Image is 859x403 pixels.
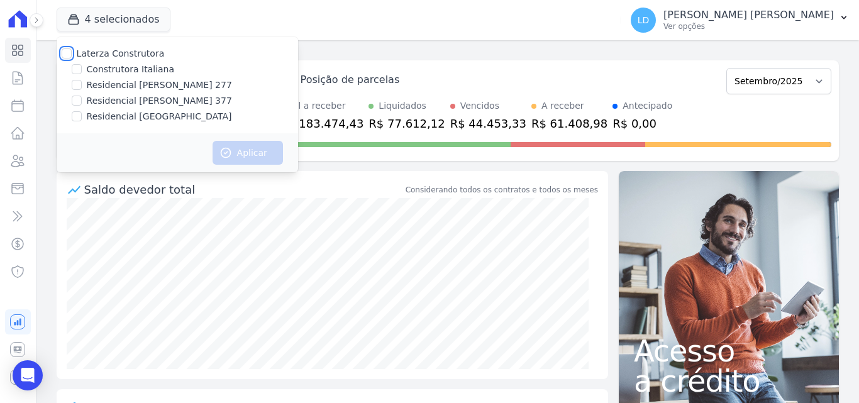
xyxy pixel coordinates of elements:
div: R$ 183.474,43 [280,115,364,132]
div: R$ 44.453,33 [450,115,526,132]
div: Considerando todos os contratos e todos os meses [406,184,598,196]
span: Acesso [634,336,824,366]
label: Residencial [GEOGRAPHIC_DATA] [87,110,232,123]
label: Residencial [PERSON_NAME] 377 [87,94,232,108]
div: Posição de parcelas [301,72,400,87]
div: Total a receber [280,99,364,113]
div: Saldo devedor total [84,181,403,198]
button: 4 selecionados [57,8,170,31]
button: Aplicar [213,141,283,165]
p: Ver opções [663,21,834,31]
span: LD [638,16,650,25]
div: Liquidados [379,99,426,113]
div: R$ 0,00 [612,115,672,132]
div: Vencidos [460,99,499,113]
div: R$ 77.612,12 [369,115,445,132]
span: a crédito [634,366,824,396]
label: Laterza Construtora [77,48,165,58]
label: Residencial [PERSON_NAME] 277 [87,79,232,92]
label: Construtora Italiana [87,63,174,76]
div: Antecipado [623,99,672,113]
button: LD [PERSON_NAME] [PERSON_NAME] Ver opções [621,3,859,38]
div: Open Intercom Messenger [13,360,43,390]
div: R$ 61.408,98 [531,115,607,132]
p: [PERSON_NAME] [PERSON_NAME] [663,9,834,21]
div: A receber [541,99,584,113]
